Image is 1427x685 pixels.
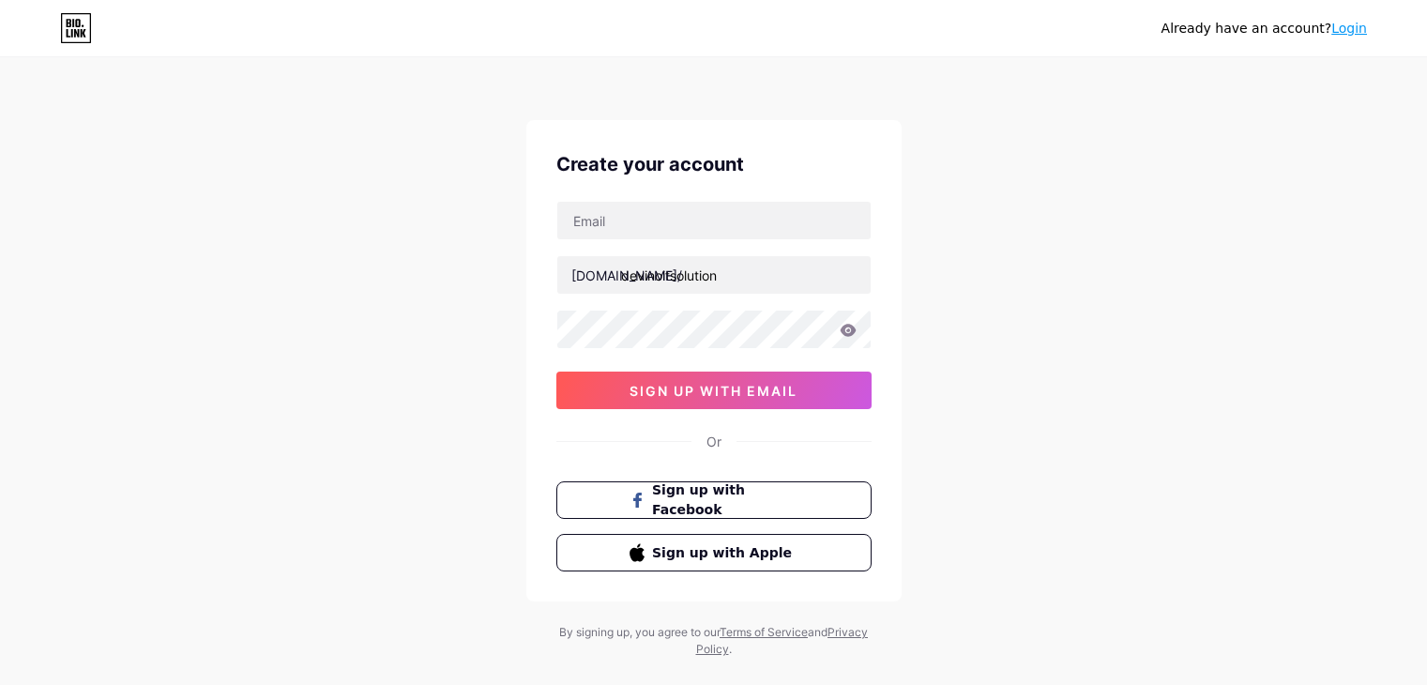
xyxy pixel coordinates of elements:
div: Or [706,432,721,451]
button: Sign up with Facebook [556,481,872,519]
div: Create your account [556,150,872,178]
span: Sign up with Facebook [652,480,797,520]
button: Sign up with Apple [556,534,872,571]
a: Terms of Service [720,625,808,639]
span: Sign up with Apple [652,543,797,563]
div: [DOMAIN_NAME]/ [571,266,682,285]
div: By signing up, you agree to our and . [554,624,873,658]
button: sign up with email [556,372,872,409]
input: username [557,256,871,294]
input: Email [557,202,871,239]
a: Login [1331,21,1367,36]
span: sign up with email [630,383,797,399]
div: Already have an account? [1161,19,1367,38]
